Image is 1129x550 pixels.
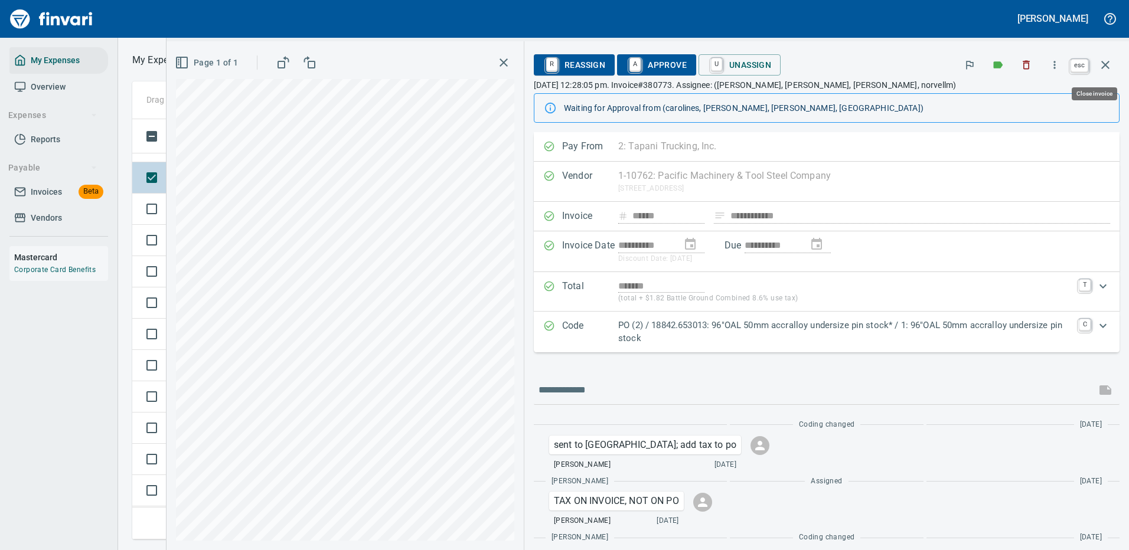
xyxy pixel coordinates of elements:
p: Total [562,279,618,305]
span: [DATE] [1080,476,1102,487]
button: Labels [985,52,1011,78]
span: Overview [31,80,66,94]
div: Waiting for Approval from (carolines, [PERSON_NAME], [PERSON_NAME], [GEOGRAPHIC_DATA]) [564,97,1110,119]
span: [PERSON_NAME] [552,532,608,544]
span: Invoices [31,185,62,199]
p: TAX ON INVOICE, NOT ON PO [554,494,679,508]
div: Expand [534,272,1120,312]
button: AApprove [617,54,696,76]
button: Payable [4,157,102,179]
button: Expenses [4,104,102,126]
button: Flag [957,52,983,78]
span: Unassign [708,55,771,75]
span: [PERSON_NAME] [554,515,611,527]
h6: Mastercard [14,251,108,264]
a: C [1079,319,1091,330]
p: Drag a column heading here to group the table [146,94,319,106]
nav: breadcrumb [132,53,188,67]
img: Finvari [7,5,96,33]
span: My Expenses [31,53,80,68]
a: esc [1071,59,1088,72]
a: Reports [9,126,108,153]
a: R [546,58,557,71]
span: [DATE] [714,459,736,471]
span: Reassign [543,55,605,75]
a: Corporate Card Benefits [14,266,96,274]
span: Reports [31,132,60,147]
button: RReassign [534,54,615,76]
button: UUnassign [699,54,781,76]
p: PO (2) / 18842.653013: 96"OAL 50mm accralloy undersize pin stock* / 1: 96"OAL 50mm accralloy unde... [618,319,1072,345]
button: Discard [1013,52,1039,78]
p: (total + $1.82 Battle Ground Combined 8.6% use tax) [618,293,1072,305]
a: U [711,58,722,71]
span: [DATE] [657,515,678,527]
span: Approve [627,55,687,75]
a: Vendors [9,205,108,231]
span: Beta [79,185,103,198]
span: Page 1 of 1 [177,55,238,70]
span: Coding changed [799,419,855,431]
div: Click for options [549,436,741,454]
button: [PERSON_NAME] [1014,9,1091,28]
button: More [1042,52,1068,78]
p: [DATE] 12:28:05 pm. Invoice#380773. Assignee: ([PERSON_NAME], [PERSON_NAME], [PERSON_NAME], norve... [534,79,1120,91]
h5: [PERSON_NAME] [1017,12,1088,25]
a: T [1079,279,1091,291]
div: Expand [534,312,1120,352]
span: Assigned [811,476,842,487]
span: [PERSON_NAME] [554,459,611,471]
a: Overview [9,74,108,100]
span: Vendors [31,211,62,225]
span: Payable [8,161,97,175]
span: [DATE] [1080,532,1102,544]
span: Coding changed [799,532,855,544]
span: Expenses [8,108,97,123]
a: InvoicesBeta [9,179,108,205]
p: Code [562,319,618,345]
p: sent to [GEOGRAPHIC_DATA]; add tax to po [554,438,736,452]
span: This records your message into the invoice and notifies anyone mentioned [1091,376,1120,404]
a: A [629,58,641,71]
p: My Expenses [132,53,188,67]
button: Page 1 of 1 [172,52,243,74]
span: [DATE] [1080,419,1102,431]
span: [PERSON_NAME] [552,476,608,487]
a: My Expenses [9,47,108,74]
